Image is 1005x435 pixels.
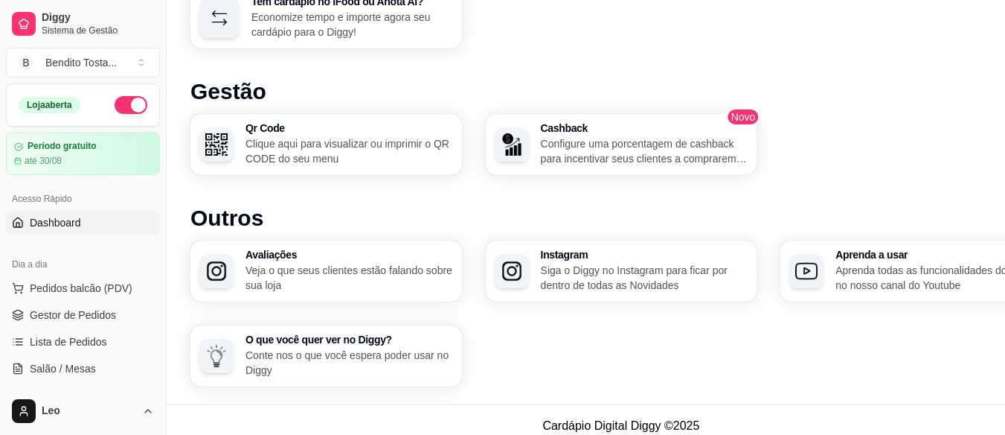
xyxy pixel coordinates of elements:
span: Pedidos balcão (PDV) [30,281,132,296]
h3: Avaliações [245,250,453,260]
a: Gestor de Pedidos [6,303,160,327]
p: Economize tempo e importe agora seu cardápio para o Diggy! [251,10,453,39]
span: Salão / Mesas [30,361,96,376]
a: Diggy Botnovo [6,384,160,407]
button: CashbackCashbackConfigure uma porcentagem de cashback para incentivar seus clientes a comprarem e... [486,114,757,175]
a: Salão / Mesas [6,357,160,381]
a: Dashboard [6,211,160,235]
h3: Qr Code [245,123,453,133]
button: Leo [6,393,160,429]
button: Pedidos balcão (PDV) [6,276,160,300]
div: Bendito Tosta ... [45,55,117,70]
article: Período gratuito [28,141,97,152]
h3: Instagram [541,250,748,260]
span: Leo [42,404,136,418]
span: Gestor de Pedidos [30,308,116,323]
button: Select a team [6,48,160,77]
a: DiggySistema de Gestão [6,6,160,42]
a: Lista de Pedidos [6,330,160,354]
img: O que você quer ver no Diggy? [205,345,228,367]
button: Alterar Status [115,96,147,114]
span: Diggy [42,11,154,25]
div: Dia a dia [6,253,160,276]
button: Qr CodeQr CodeClique aqui para visualizar ou imprimir o QR CODE do seu menu [190,114,462,175]
img: Instagram [501,260,523,282]
h3: Cashback [541,123,748,133]
span: Dashboard [30,215,81,230]
div: Acesso Rápido [6,187,160,211]
img: Qr Code [205,133,228,156]
button: AvaliaçõesAvaliaçõesVeja o que seus clientes estão falando sobre sua loja [190,241,462,302]
h3: O que você quer ver no Diggy? [245,334,453,345]
span: Sistema de Gestão [42,25,154,36]
img: Cashback [501,133,523,156]
p: Clique aqui para visualizar ou imprimir o QR CODE do seu menu [245,136,453,166]
span: Novo [727,108,760,126]
span: Lista de Pedidos [30,334,107,349]
div: Loja aberta [19,97,80,113]
a: Período gratuitoaté 30/08 [6,133,160,175]
span: B [19,55,33,70]
p: Conte nos o que você espera poder usar no Diggy [245,348,453,378]
article: até 30/08 [25,155,62,167]
button: InstagramInstagramSiga o Diggy no Instagram para ficar por dentro de todas as Novidades [486,241,757,302]
p: Veja o que seus clientes estão falando sobre sua loja [245,263,453,293]
img: Aprenda a usar [795,260,818,282]
img: Avaliações [205,260,228,282]
button: O que você quer ver no Diggy?O que você quer ver no Diggy?Conte nos o que você espera poder usar ... [190,326,462,387]
p: Configure uma porcentagem de cashback para incentivar seus clientes a comprarem em sua loja [541,136,748,166]
p: Siga o Diggy no Instagram para ficar por dentro de todas as Novidades [541,263,748,293]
